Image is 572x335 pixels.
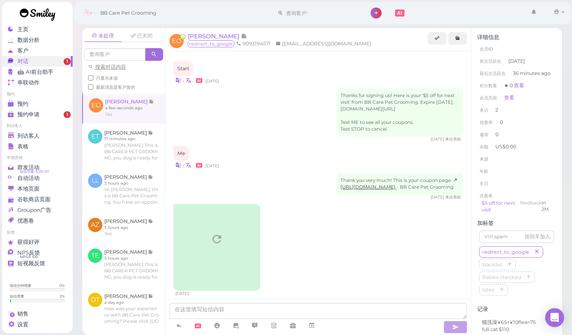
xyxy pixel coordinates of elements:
[2,173,73,183] a: 自动活动
[508,58,525,65] span: [DATE]
[10,294,24,299] div: 短信用量
[20,254,38,260] span: NPS® 100
[205,163,219,168] span: 07/05/2025 11:17am
[480,168,488,174] span: 年龄
[495,144,516,150] span: US$0.00
[169,34,184,48] span: EO
[17,185,40,192] span: 本地页面
[481,287,496,293] span: bites
[431,195,445,200] span: 07/05/2025 11:17am
[482,319,551,326] p: 猫洗澡¥65+¥10flea=75
[545,308,564,327] div: Open Intercom Messenger
[183,163,184,168] i: |
[17,321,28,328] span: 设置
[2,183,73,194] a: 本地页面
[2,99,73,109] a: 预约
[482,200,515,213] a: $5 off for next visit
[96,84,135,90] span: 最新消息是客户发的
[188,40,234,47] span: redirect_to_google
[205,79,219,84] span: 07/05/2025 11:17am
[477,220,556,226] div: 加标签
[480,58,501,64] span: 首次活跃在
[482,326,551,333] p: full cat $110
[337,173,463,195] div: Thank you very much! This is your coupon page. - BB Care Pet Grooming
[480,83,497,88] span: 积分数量
[2,92,73,97] li: 预约
[2,162,73,173] a: 群发活动 短信币量: $129.90
[274,40,373,47] li: [EMAIL_ADDRESS][DOMAIN_NAME]
[175,291,189,296] span: 07/05/2025 11:33am
[2,230,73,235] li: 反馈
[520,200,542,214] div: feedback
[17,239,40,245] span: 获得好评
[96,75,118,81] span: 只显示未读
[2,45,73,56] a: 客户
[480,132,488,137] span: 邀请
[2,141,73,152] a: 表格
[504,95,514,101] a: 查看
[88,64,126,70] a: 搜索对话内容
[100,2,156,24] span: BB Care Pet Grooming
[2,258,73,269] a: 短视频反馈
[123,30,161,42] a: 已关闭
[188,32,247,40] a: [PERSON_NAME]
[2,56,73,67] a: 对话 1
[2,237,73,247] a: 获得好评
[2,247,73,258] a: NPS反馈 NPS® 100
[480,107,488,113] span: 来访
[480,71,506,76] span: 最后次活跃在
[183,79,184,84] i: |
[477,104,556,116] li: 2
[17,79,40,86] span: 串联动作
[2,24,73,35] a: 主页
[17,175,40,182] span: 自动活动
[64,111,71,118] span: 1
[17,58,28,65] span: 对话
[337,88,463,137] div: Thanks for signing up! Here is your '$5 off for next visit' from BB Care Pet Grooming. Expire [DA...
[17,101,28,107] span: 预约
[480,144,489,150] span: 余额
[17,47,28,54] span: 客户
[2,215,73,226] a: 优惠卷
[17,249,40,256] span: NPS反馈
[64,58,71,65] span: 1
[480,156,488,162] span: 来源
[2,77,73,88] a: 串联动作
[17,26,28,33] span: 主页
[17,143,28,150] span: 表格
[481,262,504,268] span: blacklist
[17,111,40,118] span: 预约申请
[173,61,193,76] div: Start
[2,123,73,129] li: 到访客人
[2,35,73,45] a: 数据分析
[173,76,463,84] div: •
[477,128,556,141] li: 0
[480,193,493,198] span: 优惠卷
[17,217,34,224] span: 优惠卷
[480,120,493,125] span: 优惠券
[481,274,523,280] span: Rabies checked
[2,194,73,205] a: 谷歌商店页面
[173,146,189,161] div: Me
[17,37,40,43] span: 数据分析
[504,82,524,88] span: ★ 0
[234,40,273,47] li: 9093194571
[17,311,28,317] span: 销售
[59,283,65,288] div: 0 %
[514,82,524,88] a: 查看
[2,205,73,215] a: Groupon广告
[17,69,53,75] span: 🤖 AI前台助手
[477,116,556,129] li: 0
[20,168,49,175] span: 短信币量: $129.90
[2,319,73,330] a: 设置
[88,84,93,90] input: 最新消息是客户发的
[2,131,73,141] a: 到访客人
[10,283,31,288] div: 电话分钟用量
[17,164,40,171] span: 群发活动
[525,233,550,240] div: 按回车加入
[17,196,51,203] span: 谷歌商店页面
[84,30,122,42] a: 未处理
[17,260,45,267] span: 短视频反馈
[445,137,461,142] span: 来自系统
[188,32,241,40] span: [PERSON_NAME]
